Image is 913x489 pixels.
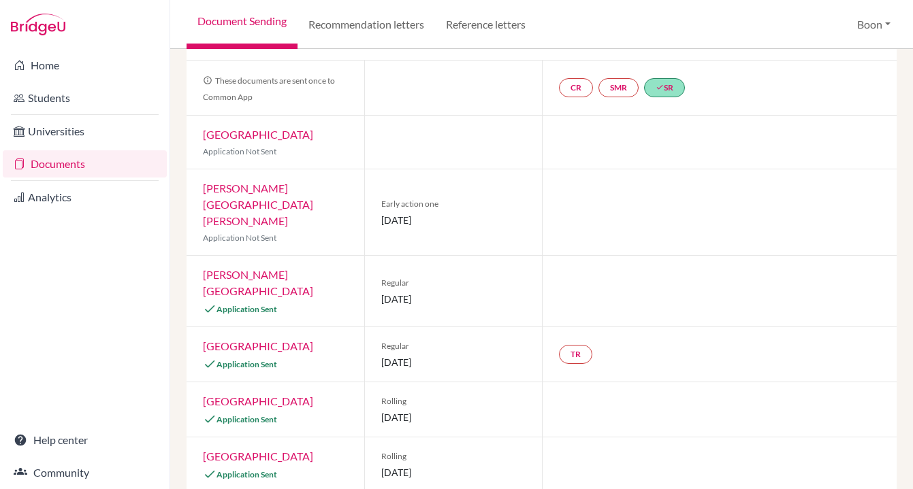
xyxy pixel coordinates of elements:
span: [DATE] [381,355,526,369]
a: [GEOGRAPHIC_DATA] [203,394,313,407]
a: doneSR [644,78,685,97]
a: Universities [3,118,167,145]
a: [PERSON_NAME][GEOGRAPHIC_DATA] [203,268,313,297]
a: Students [3,84,167,112]
span: Application Not Sent [203,146,276,156]
span: [DATE] [381,465,526,479]
span: Rolling [381,450,526,462]
span: Regular [381,340,526,352]
span: Application Sent [217,359,277,369]
span: [DATE] [381,292,526,306]
i: done [656,83,664,91]
span: Application Not Sent [203,233,276,243]
span: Application Sent [217,414,277,424]
span: [DATE] [381,410,526,424]
span: Application Sent [217,469,277,479]
span: These documents are sent once to Common App [203,75,335,102]
a: Analytics [3,184,167,211]
a: [GEOGRAPHIC_DATA] [203,339,313,352]
a: [PERSON_NAME][GEOGRAPHIC_DATA][PERSON_NAME] [203,182,313,227]
img: Bridge-U [11,14,65,35]
a: SMR [598,78,639,97]
a: Documents [3,150,167,178]
span: Regular [381,277,526,289]
span: Early action one [381,198,526,210]
span: [DATE] [381,213,526,227]
span: Application Sent [217,304,277,314]
a: [GEOGRAPHIC_DATA] [203,128,313,141]
a: [GEOGRAPHIC_DATA] [203,450,313,462]
a: TR [559,345,592,364]
a: Home [3,52,167,79]
span: Rolling [381,395,526,407]
a: CR [559,78,593,97]
a: Help center [3,426,167,454]
a: Community [3,459,167,486]
button: Boon [851,12,897,37]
